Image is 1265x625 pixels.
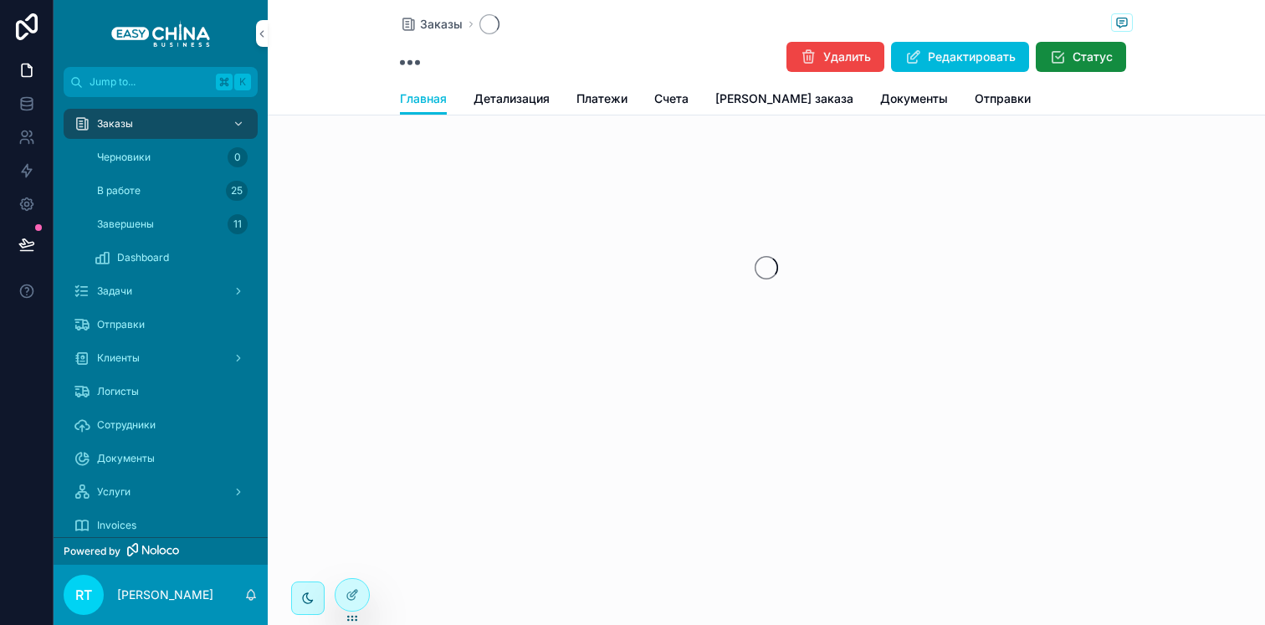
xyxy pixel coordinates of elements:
span: Отправки [975,90,1031,107]
span: Черновики [97,151,151,164]
a: Отправки [975,84,1031,117]
a: Invoices [64,510,258,540]
a: Счета [654,84,689,117]
span: K [236,75,249,89]
a: В работе25 [84,176,258,206]
span: Задачи [97,284,132,298]
button: Jump to...K [64,67,258,97]
span: Удалить [823,49,871,65]
span: Заказы [420,16,463,33]
a: Заказы [64,109,258,139]
span: Логисты [97,385,139,398]
span: Invoices [97,519,136,532]
span: Главная [400,90,447,107]
div: 0 [228,147,248,167]
a: Клиенты [64,343,258,373]
span: Статус [1073,49,1113,65]
span: Отправки [97,318,145,331]
a: Dashboard [84,243,258,273]
span: Услуги [97,485,131,499]
span: [PERSON_NAME] заказа [715,90,853,107]
span: Детализация [474,90,550,107]
span: Dashboard [117,251,169,264]
a: Отправки [64,310,258,340]
a: Черновики0 [84,142,258,172]
button: Редактировать [891,42,1029,72]
img: App logo [111,20,210,47]
a: Услуги [64,477,258,507]
span: Jump to... [90,75,209,89]
button: Статус [1036,42,1126,72]
div: 11 [228,214,248,234]
a: Сотрудники [64,410,258,440]
button: Удалить [786,42,884,72]
a: Документы [880,84,948,117]
a: Заказы [400,16,463,33]
a: Завершены11 [84,209,258,239]
p: [PERSON_NAME] [117,587,213,603]
span: Редактировать [928,49,1016,65]
a: Задачи [64,276,258,306]
span: Документы [880,90,948,107]
span: Платежи [576,90,627,107]
span: Заказы [97,117,133,131]
span: Документы [97,452,155,465]
a: Главная [400,84,447,115]
a: [PERSON_NAME] заказа [715,84,853,117]
span: Счета [654,90,689,107]
span: В работе [97,184,141,197]
a: Логисты [64,377,258,407]
a: Платежи [576,84,627,117]
a: Powered by [54,537,268,565]
div: scrollable content [54,97,268,537]
span: RT [75,585,92,605]
span: Powered by [64,545,120,558]
span: Сотрудники [97,418,156,432]
span: Завершены [97,218,154,231]
span: Клиенты [97,351,140,365]
a: Детализация [474,84,550,117]
div: 25 [226,181,248,201]
a: Документы [64,443,258,474]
